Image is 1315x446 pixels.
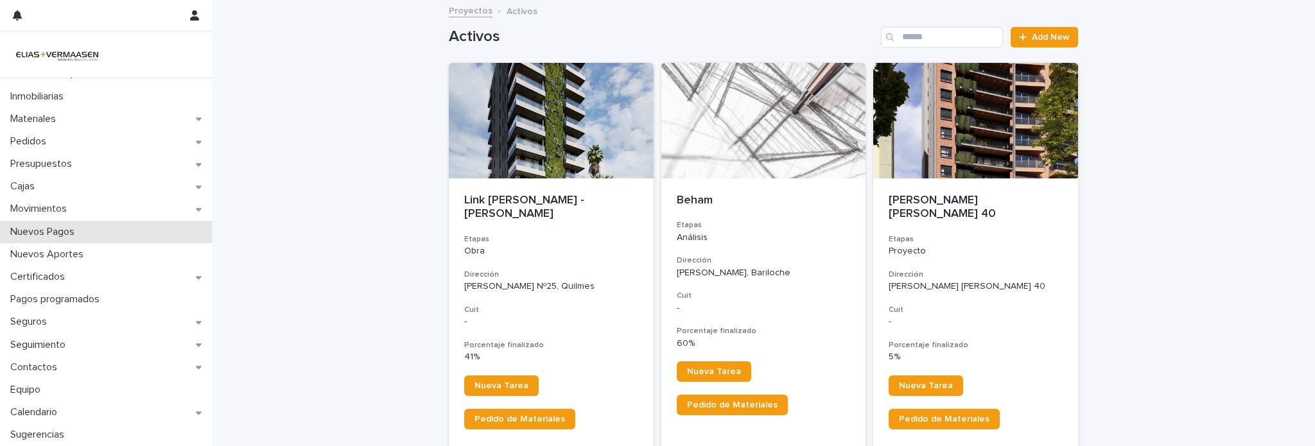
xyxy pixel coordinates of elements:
h3: Cuit [464,305,638,315]
p: Materiales [5,113,66,125]
p: Beham [677,194,851,208]
span: Pedido de Materiales [475,415,565,424]
p: Cajas [5,180,45,193]
p: Seguimiento [5,339,76,351]
p: Presupuestos [5,158,82,170]
input: Search [881,27,1003,47]
p: Link [PERSON_NAME] - [PERSON_NAME] [464,194,638,221]
p: Pedidos [5,135,57,148]
a: Proyectos [449,3,492,17]
a: Nueva Tarea [889,375,963,396]
a: Nueva Tarea [464,375,539,396]
p: [PERSON_NAME] Nº25, Quilmes [464,281,638,292]
span: Nueva Tarea [899,381,953,390]
p: Pagos programados [5,293,110,305]
p: Certificados [5,271,75,283]
p: Análisis [677,232,851,243]
span: Pedido de Materiales [687,400,778,409]
p: Equipo [5,384,51,396]
span: Nueva Tarea [475,381,528,390]
p: - [464,316,638,327]
p: [PERSON_NAME] [PERSON_NAME] 40 [889,281,1063,292]
h3: Etapas [889,234,1063,244]
span: Nueva Tarea [687,367,741,376]
p: - [677,303,851,314]
h3: Porcentaje finalizado [889,340,1063,350]
span: Add New [1032,33,1070,42]
p: - [889,316,1063,327]
p: [PERSON_NAME] [PERSON_NAME] 40 [889,194,1063,221]
p: 41% [464,352,638,363]
p: Sugerencias [5,429,74,441]
p: Nuevos Pagos [5,226,85,238]
h3: Etapas [464,234,638,244]
p: Seguros [5,316,57,328]
a: Nueva Tarea [677,361,751,382]
a: Add New [1011,27,1078,47]
h3: Dirección [464,270,638,280]
h3: Dirección [677,255,851,266]
span: Pedido de Materiales [899,415,989,424]
p: Obra [464,246,638,257]
h3: Porcentaje finalizado [464,340,638,350]
p: Nuevos Aportes [5,248,94,261]
a: Pedido de Materiales [889,409,1000,429]
img: HMeL2XKrRby6DNq2BZlM [10,42,104,67]
h3: Porcentaje finalizado [677,326,851,336]
p: [PERSON_NAME], Bariloche [677,268,851,279]
p: Contactos [5,361,67,373]
p: Calendario [5,406,67,418]
p: Inmobiliarias [5,90,74,103]
h3: Cuit [677,291,851,301]
h3: Dirección [889,270,1063,280]
p: Movimientos [5,203,77,215]
a: Pedido de Materiales [677,395,788,415]
h3: Etapas [677,220,851,230]
p: 5% [889,352,1063,363]
p: Proyecto [889,246,1063,257]
a: Pedido de Materiales [464,409,575,429]
h3: Cuit [889,305,1063,315]
p: 60% [677,338,851,349]
h1: Activos [449,28,876,46]
p: Activos [507,3,537,17]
